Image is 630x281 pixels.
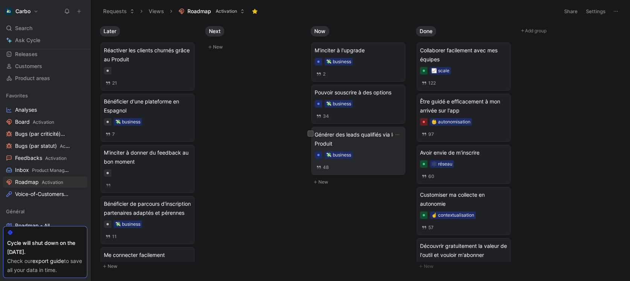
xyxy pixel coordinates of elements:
span: Bénéficier d'une plateforme en Espagnol [104,97,191,115]
span: Collaborer facilement avec mes équipes [420,46,507,64]
div: DoneNew [413,23,518,275]
a: export guide [32,258,64,264]
button: Now [310,26,329,36]
button: 2 [315,70,327,78]
div: 🕸️ réseau [431,160,452,168]
button: 97 [420,130,435,138]
span: Bugs (par criticité) [15,130,71,138]
button: New [205,43,304,52]
button: CarboCarbo [3,6,40,17]
a: BoardActivation [3,116,87,128]
span: 2 [323,72,326,76]
button: Later [100,26,120,36]
span: Done [420,27,432,35]
a: Être guidé⸱e efficacement à mon arrivée sur l'app👶 autonomisation97 [417,94,511,142]
button: Add group [518,26,620,35]
span: 60 [428,174,434,179]
div: 💸 business [326,58,351,65]
div: 💸 business [326,100,351,108]
span: Product areas [15,74,50,82]
button: 34 [315,112,330,120]
button: Settings [583,6,609,17]
span: 57 [428,225,434,230]
button: 122 [420,79,437,87]
div: Check our to save all your data in time. [7,257,83,275]
button: New [100,262,199,271]
span: Ask Cycle [15,36,40,45]
a: FeedbacksActivation [3,152,87,164]
span: Voice-of-Customers [15,190,74,198]
span: Activation [216,8,237,15]
a: Bénéficier de parcours d'inscription partenaires adaptés et pérennes💸 business11 [100,196,195,244]
img: Carbo [5,8,12,15]
span: Activation [60,143,81,149]
button: 21 [104,79,119,87]
div: 💸 business [115,118,140,126]
div: NextNew [202,23,307,55]
a: Bénéficier d'une plateforme en Espagnol💸 business7 [100,94,195,142]
span: 7 [112,132,115,137]
a: M'inciter à l'upgrade💸 business2 [311,43,405,82]
span: 122 [428,81,436,85]
button: Next [205,26,224,36]
span: Générer des leads qualifiés via le Produit [315,130,402,148]
div: 📈 scale [431,67,449,74]
div: 💸 business [115,220,140,228]
span: Pouvoir souscrire à des options [315,88,402,97]
span: Next [209,27,221,35]
button: Share [561,6,581,17]
button: New [310,178,410,187]
button: Requests [100,6,138,17]
span: Feedbacks [15,154,67,162]
span: Later [103,27,116,35]
a: Analyses [3,104,87,115]
span: Analyses [15,106,37,114]
span: Réactiver les clients churnés grâce au Produit [104,46,191,64]
button: 57 [420,223,435,232]
span: Activation [42,179,63,185]
a: Customiser ma collecte en autonomie☝️ contextualisation57 [417,187,511,235]
a: Bugs (par criticité)Activation [3,128,87,140]
span: Activation [45,155,67,161]
span: 48 [323,165,329,170]
a: Releases [3,49,87,60]
a: Roadmap - All [3,220,87,231]
button: 48 [315,163,330,172]
span: Customers [15,62,42,70]
span: Roadmap [15,178,63,186]
span: Bugs (par statut) [15,142,70,150]
span: M'inciter à l'upgrade [315,46,402,55]
span: Me connecter facilement [104,251,191,260]
button: 7 [104,130,116,138]
a: Product areas [3,73,87,84]
span: Product Management [32,167,78,173]
div: 👶 autonomisation [431,118,470,126]
div: Général [3,206,87,217]
div: NowNew [307,23,413,190]
button: Done [416,26,436,36]
span: Roadmap [187,8,211,15]
a: Voice-of-CustomersProduct Management [3,188,87,200]
span: Releases [15,50,38,58]
span: Découvrir gratuitement la valeur de l'outil et vouloir m'abonner [420,242,507,260]
a: Collaborer facilement avec mes équipes📈 scale122 [417,43,511,91]
span: Bénéficier de parcours d'inscription partenaires adaptés et pérennes [104,199,191,217]
span: Favorites [6,92,28,99]
button: 60 [420,172,436,181]
span: Customiser ma collecte en autonomie [420,190,507,208]
div: Cycle will shut down on the [DATE]. [7,238,83,257]
div: Favorites [3,90,87,101]
button: RoadmapActivation [175,6,248,17]
a: Customers [3,61,87,72]
span: 21 [112,81,117,85]
span: Être guidé⸱e efficacement à mon arrivée sur l'app [420,97,507,115]
a: Pouvoir souscrire à des options💸 business34 [311,85,405,124]
a: M'inciter à donner du feedback au bon moment [100,145,195,193]
a: Bugs (par statut)Activation [3,140,87,152]
div: Search [3,23,87,34]
span: 97 [428,132,434,137]
span: 34 [323,114,329,118]
span: Activation [33,119,54,125]
a: InboxProduct Management [3,164,87,176]
span: M'inciter à donner du feedback au bon moment [104,148,191,166]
